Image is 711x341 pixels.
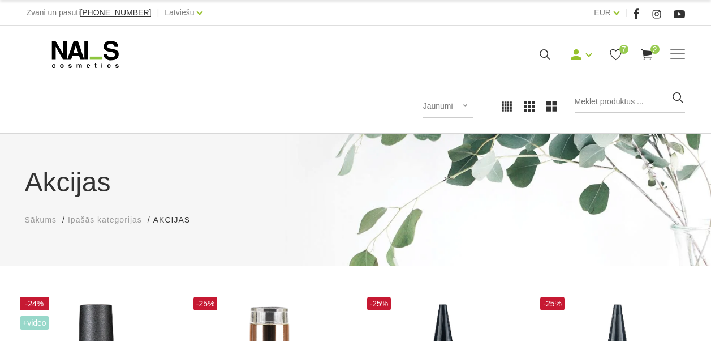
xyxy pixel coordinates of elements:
[68,214,142,226] a: Īpašās kategorijas
[26,6,151,20] div: Zvani un pasūti
[423,101,453,110] span: Jaunumi
[193,297,218,310] span: -25%
[367,297,391,310] span: -25%
[594,6,611,19] a: EUR
[25,162,687,203] h1: Akcijas
[609,48,623,62] a: 7
[25,215,57,224] span: Sākums
[625,6,627,20] span: |
[20,297,49,310] span: -24%
[68,215,142,224] span: Īpašās kategorijas
[619,45,628,54] span: 7
[640,48,654,62] a: 2
[80,8,151,17] a: [PHONE_NUMBER]
[25,214,57,226] a: Sākums
[650,45,660,54] span: 2
[165,6,194,19] a: Latviešu
[153,214,201,226] li: Akcijas
[157,6,159,20] span: |
[20,316,49,330] span: +Video
[575,91,685,113] input: Meklēt produktus ...
[540,297,565,310] span: -25%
